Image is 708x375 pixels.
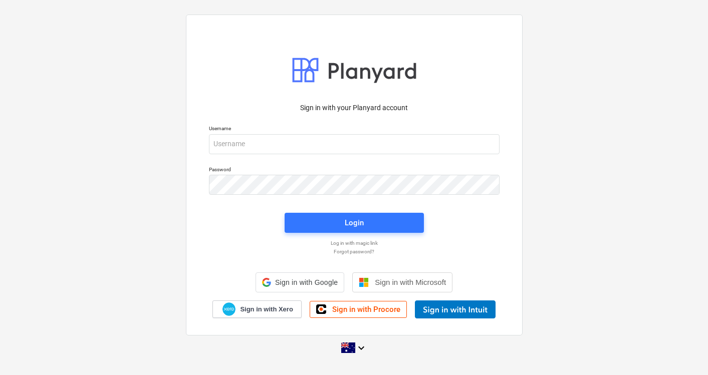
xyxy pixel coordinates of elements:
[256,272,344,292] div: Sign in with Google
[222,302,235,316] img: Xero logo
[209,103,500,113] p: Sign in with your Planyard account
[285,213,424,233] button: Login
[275,278,338,286] span: Sign in with Google
[209,134,500,154] input: Username
[359,277,369,287] img: Microsoft logo
[375,278,446,286] span: Sign in with Microsoft
[355,342,367,354] i: keyboard_arrow_down
[204,248,505,255] a: Forgot password?
[310,301,407,318] a: Sign in with Procore
[209,125,500,134] p: Username
[204,240,505,246] a: Log in with magic link
[212,300,302,318] a: Sign in with Xero
[209,166,500,175] p: Password
[345,216,364,229] div: Login
[240,305,293,314] span: Sign in with Xero
[332,305,400,314] span: Sign in with Procore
